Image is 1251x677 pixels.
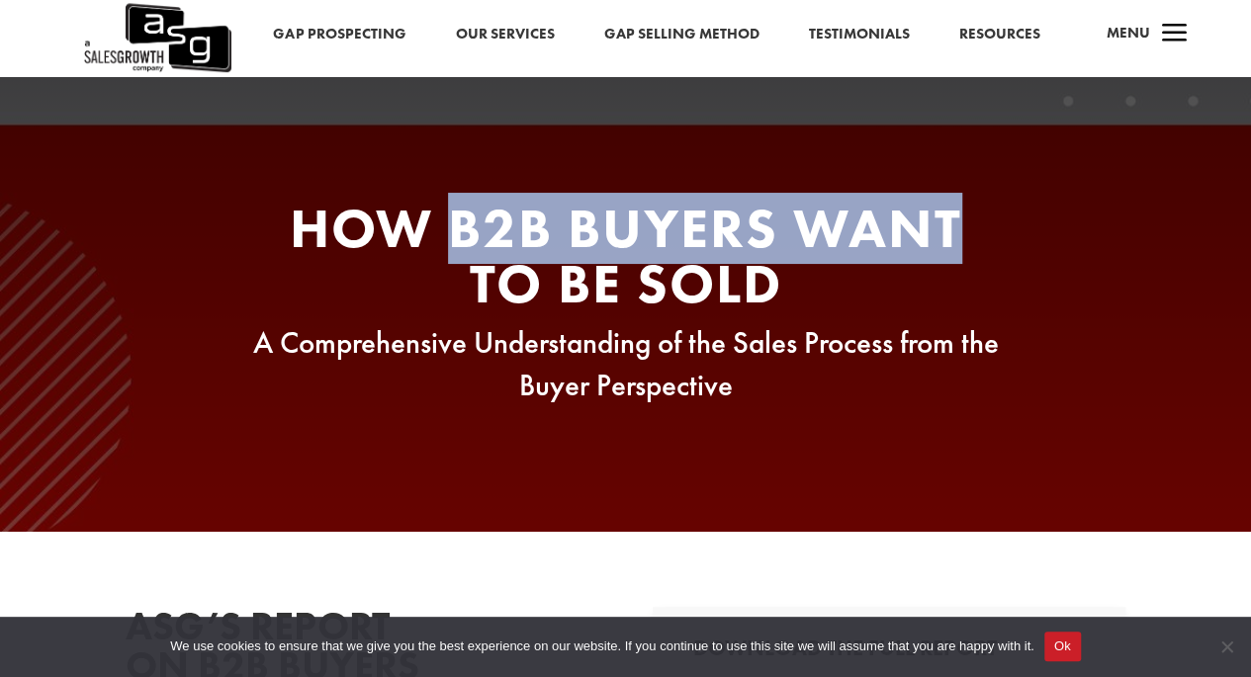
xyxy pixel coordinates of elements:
[253,323,999,404] span: A Comprehensive Understanding of the Sales Process from the Buyer Perspective
[170,636,1033,656] span: We use cookies to ensure that we give you the best experience on our website. If you continue to ...
[1044,632,1081,661] button: Ok
[1216,636,1236,656] span: No
[290,193,962,319] span: How B2B Buyers Want To Be Sold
